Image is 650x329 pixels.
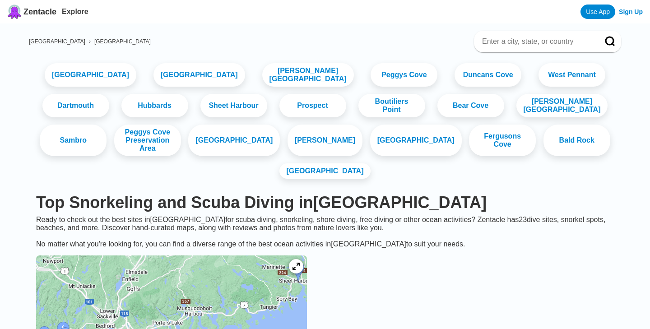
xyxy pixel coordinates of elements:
a: West Pennant [539,63,605,87]
a: Explore [62,8,88,15]
h1: Top Snorkeling and Scuba Diving in [GEOGRAPHIC_DATA] [36,193,614,212]
a: Fergusons Cove [469,125,536,156]
a: [PERSON_NAME][GEOGRAPHIC_DATA] [262,63,354,87]
a: [PERSON_NAME][GEOGRAPHIC_DATA] [516,94,608,117]
div: Ready to check out the best sites in [GEOGRAPHIC_DATA] for scuba diving, snorkeling, shore diving... [29,216,621,248]
a: [GEOGRAPHIC_DATA] [188,125,280,156]
span: › [89,38,91,45]
a: Boutiliers Point [358,94,425,117]
a: Peggys Cove [371,63,437,87]
a: [GEOGRAPHIC_DATA] [370,125,462,156]
a: Sambro [40,125,107,156]
a: [GEOGRAPHIC_DATA] [153,63,245,87]
span: Zentacle [23,7,56,17]
a: Bald Rock [543,125,610,156]
a: Bear Cove [437,94,504,117]
a: Zentacle logoZentacle [7,5,56,19]
a: Sheet Harbour [200,94,267,117]
a: Prospect [279,94,346,117]
a: Dartmouth [42,94,109,117]
a: [GEOGRAPHIC_DATA] [29,38,85,45]
a: [GEOGRAPHIC_DATA] [94,38,151,45]
a: [PERSON_NAME] [288,125,362,156]
a: Hubbards [121,94,188,117]
a: [GEOGRAPHIC_DATA] [45,63,136,87]
a: Peggys Cove Preservation Area [114,125,181,156]
a: Duncans Cove [455,63,521,87]
img: Zentacle logo [7,5,22,19]
a: [GEOGRAPHIC_DATA] [279,163,371,179]
a: Use App [580,5,615,19]
a: Sign Up [619,8,643,15]
input: Enter a city, state, or country [481,37,592,46]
